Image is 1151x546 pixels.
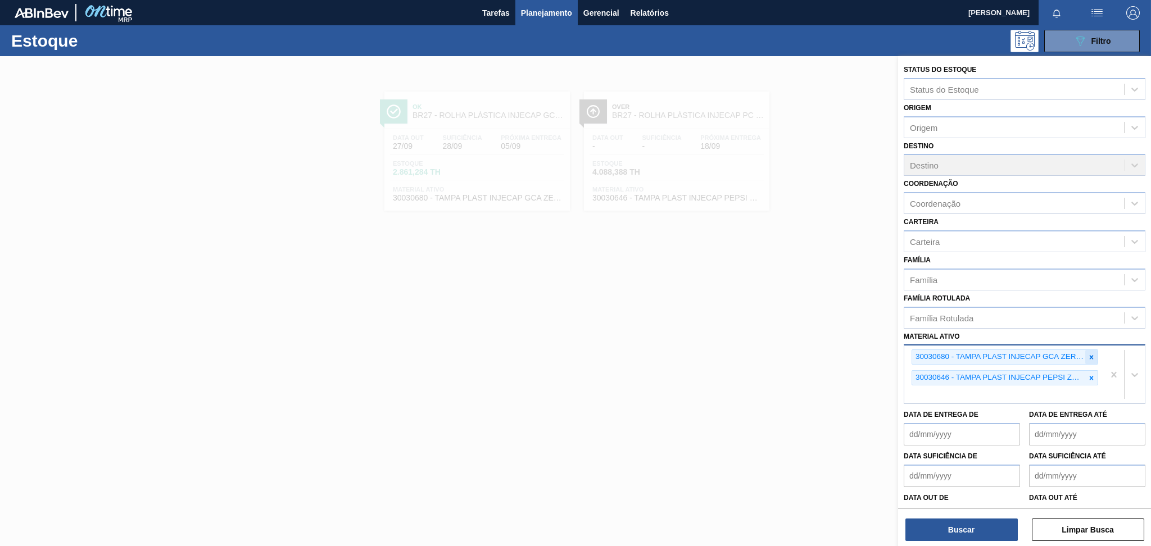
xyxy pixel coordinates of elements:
[910,236,940,246] div: Carteira
[910,275,937,284] div: Família
[1029,411,1107,418] label: Data de Entrega até
[904,494,949,502] label: Data out de
[904,256,931,264] label: Família
[904,294,970,302] label: Família Rotulada
[904,104,931,112] label: Origem
[910,199,960,208] div: Coordenação
[11,34,181,47] h1: Estoque
[912,350,1085,364] div: 30030680 - TAMPA PLAST INJECAP GCA ZERO NIV24
[1029,465,1145,487] input: dd/mm/yyyy
[1090,6,1104,20] img: userActions
[910,84,979,94] div: Status do Estoque
[521,6,572,20] span: Planejamento
[631,6,669,20] span: Relatórios
[482,6,510,20] span: Tarefas
[1029,452,1106,460] label: Data suficiência até
[904,180,958,188] label: Coordenação
[904,66,976,74] label: Status do Estoque
[1029,423,1145,445] input: dd/mm/yyyy
[1091,37,1111,46] span: Filtro
[904,411,978,418] label: Data de Entrega de
[910,122,937,132] div: Origem
[904,506,1020,529] input: dd/mm/yyyy
[904,218,939,226] label: Carteira
[1044,30,1140,52] button: Filtro
[1029,506,1145,529] input: dd/mm/yyyy
[1126,6,1140,20] img: Logout
[1029,494,1077,502] label: Data out até
[910,313,973,322] div: Família Rotulada
[904,333,960,340] label: Material ativo
[904,423,1020,445] input: dd/mm/yyyy
[1039,5,1075,21] button: Notificações
[904,452,977,460] label: Data suficiência de
[904,142,934,150] label: Destino
[1010,30,1039,52] div: Pogramando: nenhum usuário selecionado
[583,6,619,20] span: Gerencial
[15,8,69,18] img: TNhmsLtSVTkK8tSr43FrP2fwEKptu5GPRR3wAAAABJRU5ErkJggg==
[904,465,1020,487] input: dd/mm/yyyy
[912,371,1085,385] div: 30030646 - TAMPA PLAST INJECAP PEPSI ZERO NIV24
